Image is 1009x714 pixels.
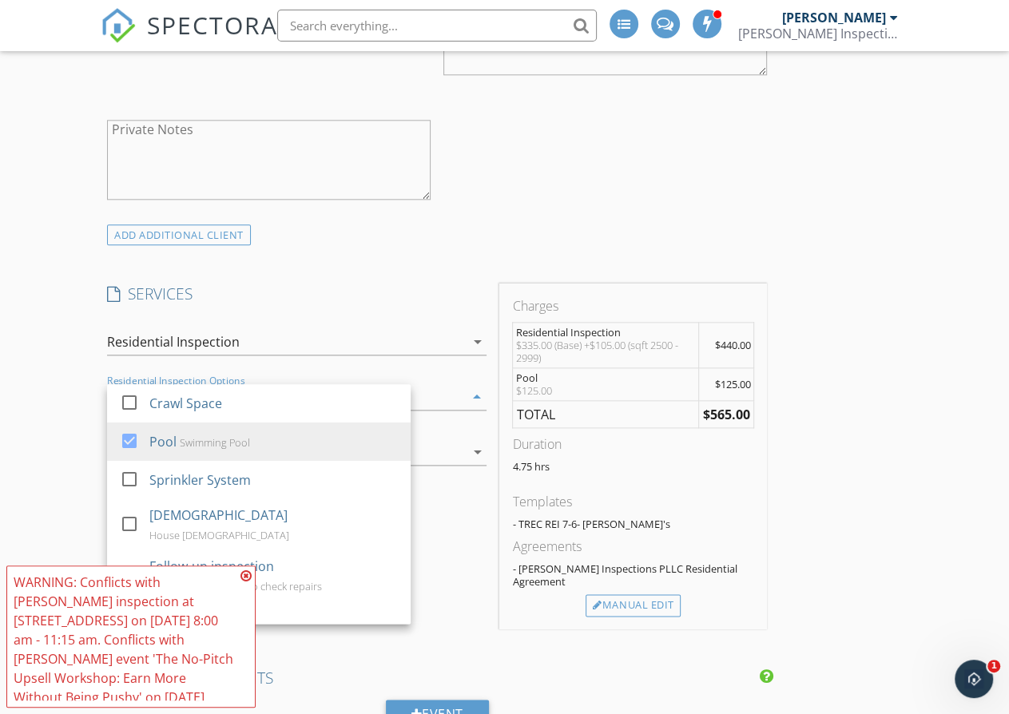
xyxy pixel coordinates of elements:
p: 4.75 hrs [512,460,754,473]
div: ADD ADDITIONAL client [107,224,251,246]
span: SPECTORA [147,8,278,42]
i: arrow_drop_down [467,442,487,462]
div: Swimming Pool [180,436,250,449]
img: The Best Home Inspection Software - Spectora [101,8,136,43]
div: Pool [149,432,177,451]
input: Search everything... [277,10,597,42]
div: House [DEMOGRAPHIC_DATA] [149,529,289,541]
div: Pool [516,371,695,384]
div: Chadwick Inspections PLLC [738,26,898,42]
div: Templates [512,492,754,511]
div: $125.00 [516,384,695,397]
div: Sprinkler System [149,470,251,490]
i: arrow_drop_down [467,387,487,407]
div: [PERSON_NAME] [782,10,886,26]
span: $440.00 [714,338,750,352]
span: $125.00 [714,377,750,391]
div: Residential Inspection [107,335,240,349]
i: arrow_drop_down [467,332,487,351]
div: Crawl Space [149,394,222,413]
td: TOTAL [513,400,698,428]
div: [DEMOGRAPHIC_DATA] [149,506,288,525]
iframe: Intercom live chat [955,660,993,698]
div: Manual Edit [586,594,681,617]
strong: $565.00 [702,406,749,423]
div: Residential Inspection [516,326,695,339]
div: Follow-up inspection [149,557,274,576]
a: SPECTORA [101,22,278,55]
div: Agreements [512,537,754,556]
div: $335.00 (Base) +$105.00 (sqft 2500 - 2999) [516,339,695,364]
h4: SERVICES [107,284,487,304]
div: - [PERSON_NAME] Inspections PLLC Residential Agreement [512,562,754,588]
div: Charges [512,296,754,315]
div: Duration [512,434,754,454]
div: - TREC REI 7-6- [PERSON_NAME]'s [512,518,754,530]
span: 1 [987,660,1000,672]
h4: INSPECTION EVENTS [107,668,767,688]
